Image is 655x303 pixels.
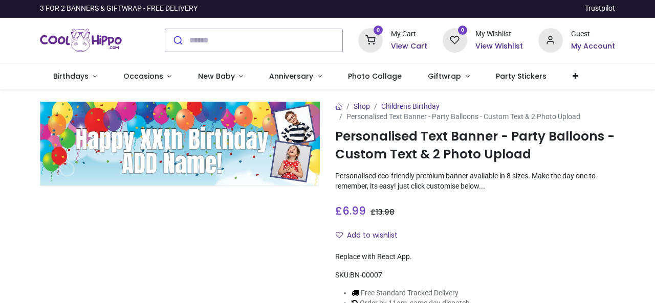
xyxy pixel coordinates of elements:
[415,63,483,90] a: Giftwrap
[475,41,523,52] a: View Wishlist
[123,71,163,81] span: Occasions
[40,4,198,14] div: 3 FOR 2 BANNERS & GIFTWRAP - FREE DELIVERY
[391,29,427,39] div: My Cart
[165,29,189,52] button: Submit
[335,171,615,191] p: Personalised eco-friendly premium banner available in 8 sizes. Make the day one to remember, its ...
[370,207,395,217] span: £
[374,26,383,35] sup: 0
[350,271,382,279] span: BN-00007
[335,203,366,218] span: £
[571,29,615,39] div: Guest
[342,203,366,218] span: 6.99
[40,26,122,55] img: Cool Hippo
[443,35,467,43] a: 0
[391,41,427,52] a: View Cart
[475,29,523,39] div: My Wishlist
[376,207,395,217] span: 13.98
[185,63,256,90] a: New Baby
[358,35,383,43] a: 0
[335,270,615,281] div: SKU:
[496,71,547,81] span: Party Stickers
[346,112,580,121] span: Personalised Text Banner - Party Balloons - Custom Text & 2 Photo Upload
[458,26,468,35] sup: 0
[198,71,235,81] span: New Baby
[571,41,615,52] a: My Account
[40,63,110,90] a: Birthdays
[256,63,335,90] a: Anniversary
[40,102,320,185] img: Personalised Text Banner - Party Balloons - Custom Text & 2 Photo Upload
[110,63,185,90] a: Occasions
[336,231,343,239] i: Add to wishlist
[585,4,615,14] a: Trustpilot
[53,71,89,81] span: Birthdays
[428,71,461,81] span: Giftwrap
[335,227,406,244] button: Add to wishlistAdd to wishlist
[335,128,615,163] h1: Personalised Text Banner - Party Balloons - Custom Text & 2 Photo Upload
[348,71,402,81] span: Photo Collage
[352,288,495,298] li: Free Standard Tracked Delivery
[269,71,313,81] span: Anniversary
[354,102,370,110] a: Shop
[335,252,615,262] div: Replace with React App.
[40,26,122,55] a: Logo of Cool Hippo
[381,102,440,110] a: Childrens Birthday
